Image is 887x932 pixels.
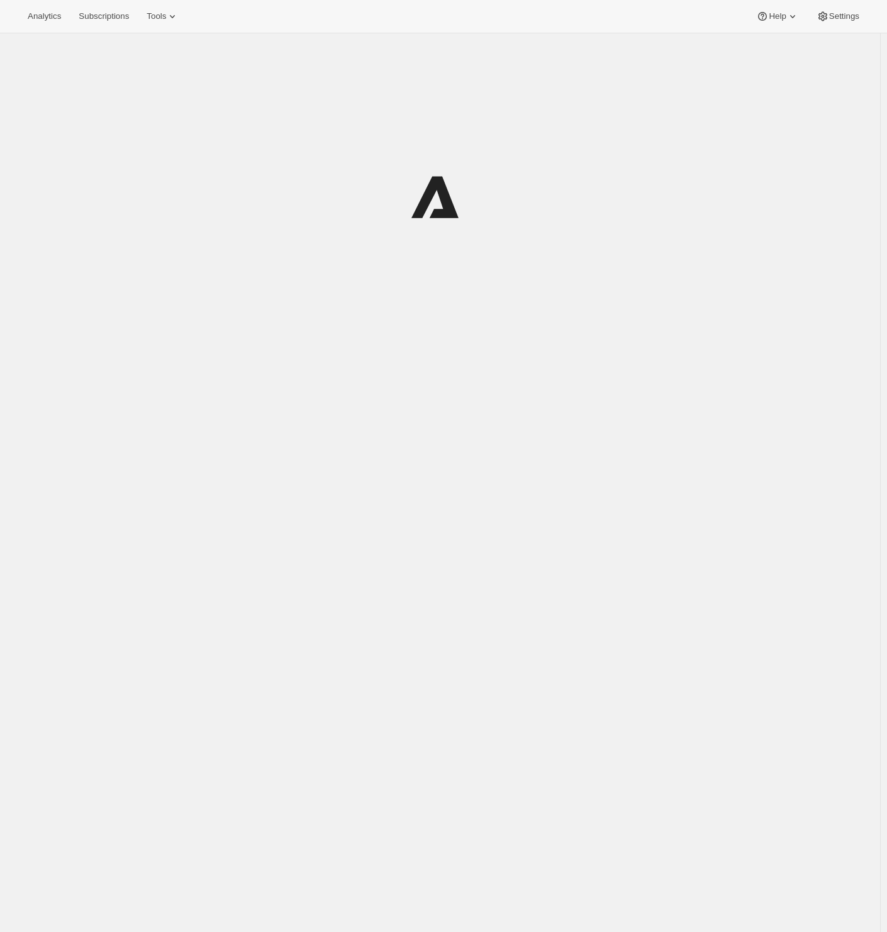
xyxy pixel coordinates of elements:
span: Settings [829,11,859,21]
button: Analytics [20,8,69,25]
span: Help [769,11,786,21]
button: Help [749,8,806,25]
span: Subscriptions [79,11,129,21]
button: Subscriptions [71,8,137,25]
button: Tools [139,8,186,25]
button: Settings [809,8,867,25]
span: Tools [147,11,166,21]
span: Analytics [28,11,61,21]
